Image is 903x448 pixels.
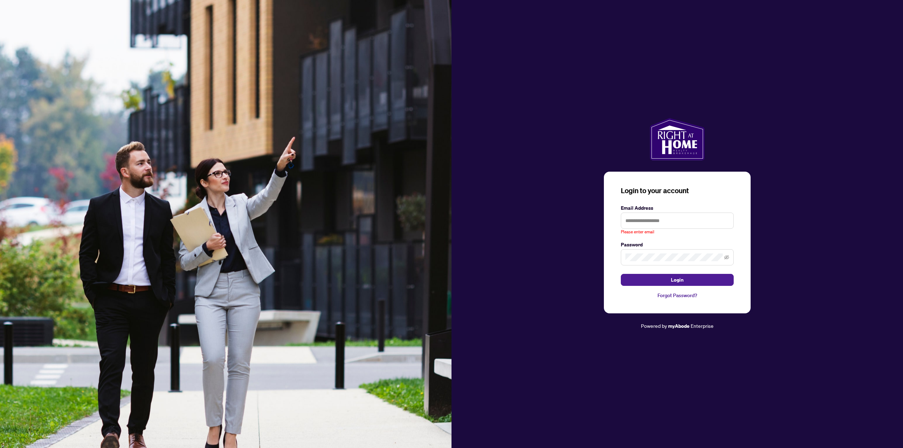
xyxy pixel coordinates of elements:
[621,291,734,299] a: Forgot Password?
[621,241,734,248] label: Password
[668,322,690,330] a: myAbode
[621,186,734,196] h3: Login to your account
[724,255,729,260] span: eye-invisible
[650,118,704,160] img: ma-logo
[621,204,734,212] label: Email Address
[621,229,654,235] span: Please enter email
[691,323,714,329] span: Enterprise
[671,274,684,286] span: Login
[621,274,734,286] button: Login
[641,323,667,329] span: Powered by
